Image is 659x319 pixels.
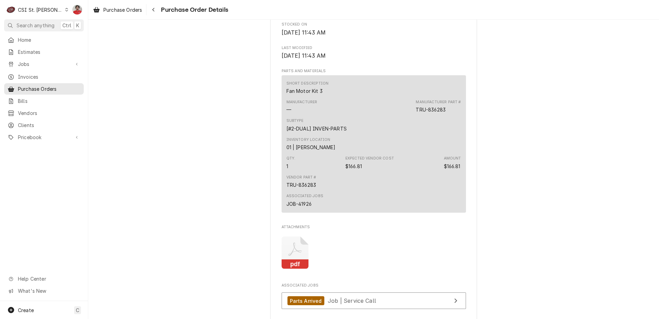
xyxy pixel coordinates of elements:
[90,4,145,16] a: Purchase Orders
[286,200,312,207] div: JOB-41926
[4,119,84,131] a: Clients
[18,134,70,141] span: Pricebook
[286,137,336,151] div: Inventory Location
[103,6,142,13] span: Purchase Orders
[286,81,329,86] div: Short Description
[286,125,347,132] div: Subtype
[18,60,70,68] span: Jobs
[282,292,466,309] a: View Job
[4,273,84,284] a: Go to Help Center
[282,236,309,269] button: pdf
[4,107,84,119] a: Vendors
[4,34,84,46] a: Home
[76,307,79,314] span: C
[286,163,288,170] div: Quantity
[4,132,84,143] a: Go to Pricebook
[282,75,466,213] div: Line Item
[18,307,34,313] span: Create
[345,156,394,170] div: Expected Vendor Cost
[282,224,466,230] span: Attachments
[72,5,82,14] div: NF
[444,156,461,170] div: Amount
[282,29,466,37] span: Stocked On
[4,58,84,70] a: Go to Jobs
[286,144,336,151] div: Inventory Location
[62,22,71,29] span: Ctrl
[286,137,331,143] div: Inventory Location
[18,85,80,93] span: Purchase Orders
[282,45,466,60] div: Last Modified
[18,73,80,80] span: Invoices
[18,122,80,129] span: Clients
[18,97,80,105] span: Bills
[286,156,296,170] div: Quantity
[286,106,291,113] div: Manufacturer
[287,296,324,306] div: Parts Arrived
[17,22,54,29] span: Search anything
[4,19,84,31] button: Search anythingCtrlK
[4,285,84,297] a: Go to What's New
[148,4,159,15] button: Navigate back
[286,181,316,188] div: TRU-836283
[282,283,466,312] div: Associated Jobs
[282,75,466,216] div: Parts and Materials List
[286,99,317,105] div: Manufacturer
[286,99,317,113] div: Manufacturer
[18,287,80,294] span: What's New
[345,156,394,161] div: Expected Vendor Cost
[282,231,466,274] span: Attachments
[416,99,461,105] div: Manufacturer Part #
[18,6,63,13] div: CSI St. [PERSON_NAME]
[4,83,84,95] a: Purchase Orders
[6,5,16,14] div: CSI St. Louis's Avatar
[282,52,326,59] span: [DATE] 11:43 AM
[416,99,461,113] div: Part Number
[286,81,329,95] div: Short Description
[282,52,466,60] span: Last Modified
[345,163,362,170] div: Expected Vendor Cost
[18,48,80,56] span: Estimates
[282,29,326,36] span: [DATE] 11:43 AM
[282,45,466,51] span: Last Modified
[286,118,347,132] div: Subtype
[6,5,16,14] div: C
[328,297,376,304] span: Job | Service Call
[18,109,80,117] span: Vendors
[4,46,84,58] a: Estimates
[18,36,80,43] span: Home
[282,68,466,74] span: Parts and Materials
[282,22,466,27] span: Stocked On
[416,106,446,113] div: Part Number
[286,175,316,180] div: Vendor Part #
[4,71,84,83] a: Invoices
[286,87,323,95] div: Short Description
[4,95,84,107] a: Bills
[444,163,460,170] div: Amount
[282,22,466,37] div: Stocked On
[282,68,466,216] div: Parts and Materials
[286,193,323,199] div: Associated Jobs
[286,156,296,161] div: Qty.
[286,118,304,124] div: Subtype
[18,275,80,282] span: Help Center
[76,22,79,29] span: K
[72,5,82,14] div: Nicholas Faubert's Avatar
[444,156,461,161] div: Amount
[282,283,466,288] span: Associated Jobs
[282,224,466,274] div: Attachments
[159,5,228,14] span: Purchase Order Details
